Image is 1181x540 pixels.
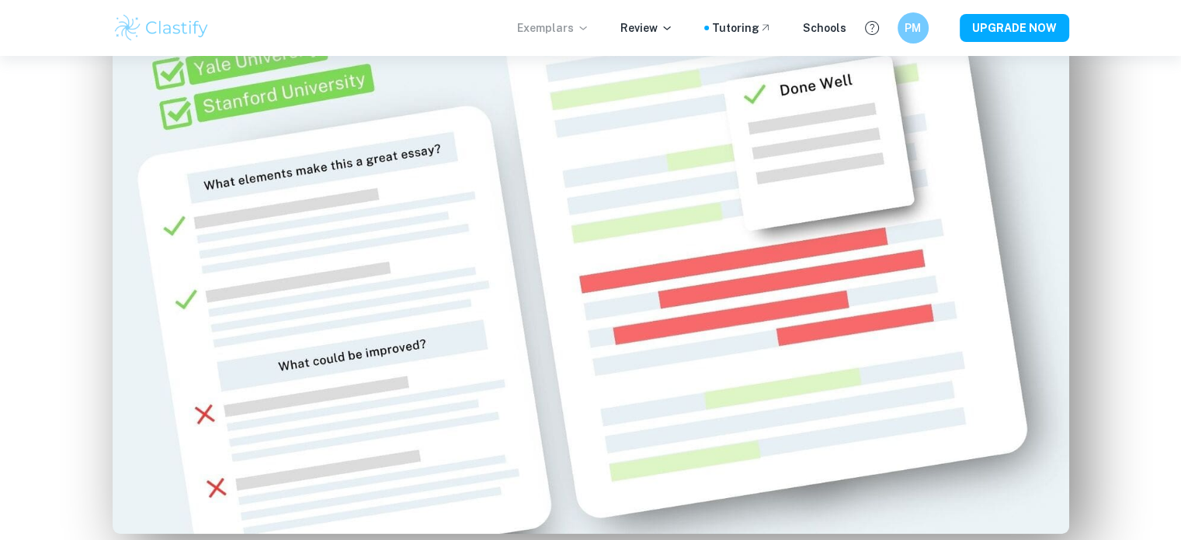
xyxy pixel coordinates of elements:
[712,19,772,37] a: Tutoring
[859,15,885,41] button: Help and Feedback
[620,19,673,37] p: Review
[904,19,922,37] h6: PM
[113,12,211,44] img: Clastify logo
[803,19,846,37] a: Schools
[960,14,1069,42] button: UPGRADE NOW
[898,12,929,44] button: PM
[517,19,589,37] p: Exemplars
